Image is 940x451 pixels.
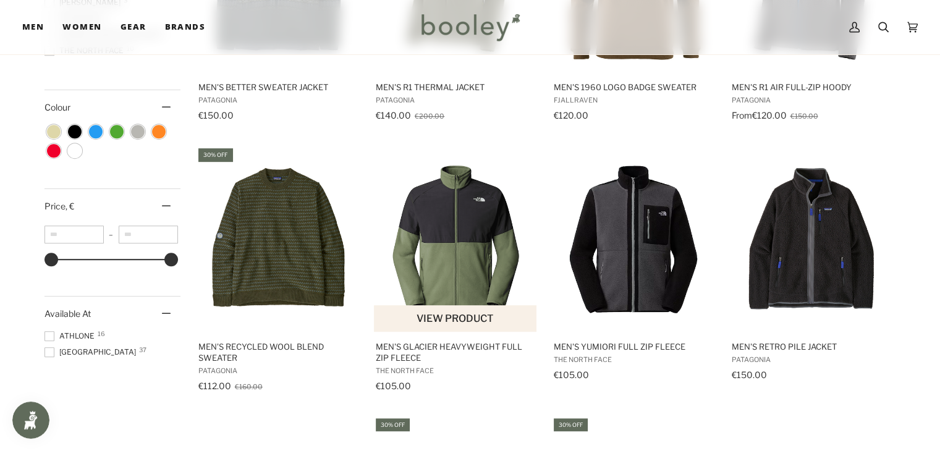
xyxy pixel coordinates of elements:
[98,331,105,337] span: 16
[552,146,716,395] a: Men's Yumiori Full Zip Fleece
[44,331,98,342] span: Athlone
[198,110,234,120] span: €150.00
[68,125,82,138] span: Colour: Black
[554,341,714,352] span: Men's Yumiori Full Zip Fleece
[790,112,818,120] span: €150.00
[731,96,891,104] span: Patagonia
[110,125,124,138] span: Colour: Green
[554,355,714,364] span: The North Face
[731,82,891,93] span: Men's R1 Air Full-Zip Hoody
[554,82,714,93] span: Men's 1960 Logo Badge Sweater
[731,110,752,120] span: From
[12,402,49,439] iframe: Button to open loyalty program pop-up
[554,418,588,431] div: 30% off
[376,341,536,363] span: Men's Glacier Heavyweight Full Zip Fleece
[44,102,80,112] span: Colour
[554,110,588,120] span: €120.00
[554,369,589,380] span: €105.00
[235,382,263,391] span: €160.00
[198,341,358,363] span: Men's Recycled Wool Blend Sweater
[89,125,103,138] span: Colour: Blue
[376,82,536,93] span: Men's R1 Thermal Jacket
[68,144,82,158] span: Colour: White
[152,125,166,138] span: Colour: Orange
[415,112,444,120] span: €200.00
[376,418,410,431] div: 30% off
[729,146,893,395] a: Men's Retro Pile Jacket
[44,308,91,319] span: Available At
[22,21,44,33] span: Men
[198,148,232,161] div: 30% off
[752,110,786,120] span: €120.00
[164,21,205,33] span: Brands
[376,366,536,375] span: The North Face
[62,21,101,33] span: Women
[731,369,766,380] span: €150.00
[121,21,146,33] span: Gear
[198,366,358,375] span: Patagonia
[731,355,891,364] span: Patagonia
[374,157,538,321] img: The North Face Men's Glacier Heavyweight Full Zip Fleece Bark Mist / Asphalt Grey - Booley Galway
[731,341,891,352] span: Men's Retro Pile Jacket
[376,96,536,104] span: Patagonia
[139,347,146,353] span: 37
[198,381,231,391] span: €112.00
[416,9,524,45] img: Booley
[729,157,893,321] img: Patagonia Men's Retro Pile Jacket Black / Forge Grey - Booley Galway
[554,96,714,104] span: Fjallraven
[376,110,411,120] span: €140.00
[198,96,358,104] span: Patagonia
[374,305,536,332] button: View product
[552,157,716,321] img: The North Face Men's Yumiori Full Zip Fleece Anthracite Grey / TNF Black / Monument Grey - Booley...
[197,146,360,395] a: Men's Recycled Wool Blend Sweater
[44,201,74,211] span: Price
[47,125,61,138] span: Colour: Beige
[376,381,411,391] span: €105.00
[47,144,61,158] span: Colour: Red
[197,157,360,321] img: Patagonia Men's Recycled Wool Blend Sweater Fisherman Stitch / Pine Needle Green - Booley Galway
[131,125,145,138] span: Colour: Grey
[374,146,538,395] a: Men's Glacier Heavyweight Full Zip Fleece
[66,201,74,211] span: , €
[104,230,119,239] span: –
[44,347,140,358] span: [GEOGRAPHIC_DATA]
[198,82,358,93] span: Men's Better Sweater Jacket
